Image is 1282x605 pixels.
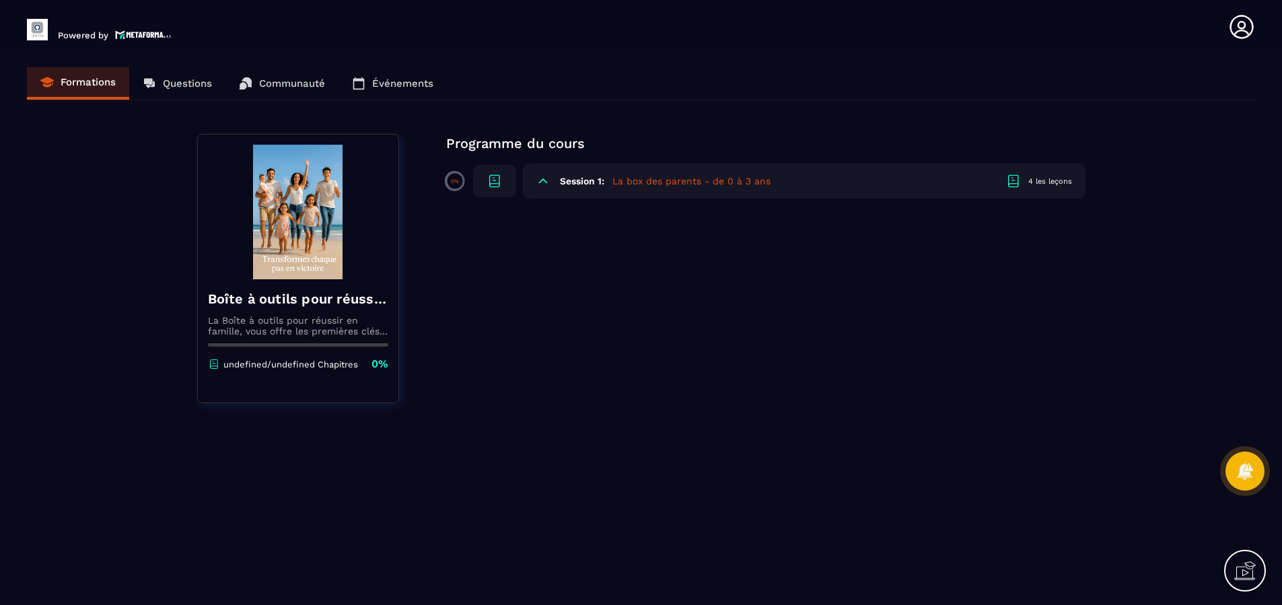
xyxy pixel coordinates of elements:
[612,174,771,188] h5: La box des parents - de 0 à 3 ans
[223,359,358,369] p: undefined/undefined Chapitres
[208,289,388,308] h4: Boîte à outils pour réussir en famille
[27,19,48,40] img: logo-branding
[560,176,604,186] h6: Session 1:
[115,29,172,40] img: logo
[1028,176,1072,186] div: 4 les leçons
[451,178,459,184] p: 0%
[58,30,108,40] p: Powered by
[208,315,388,336] p: La Boîte à outils pour réussir en famille, vous offre les premières clés pour accompagner vos enf...
[208,145,388,279] img: banner
[371,357,388,371] p: 0%
[446,134,1085,153] p: Programme du cours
